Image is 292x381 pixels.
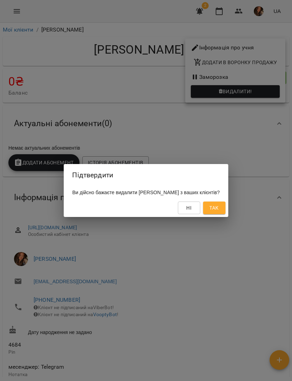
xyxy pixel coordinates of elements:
div: Ви дійсно бажаєте видалити [PERSON_NAME] з ваших клієнтів? [64,186,228,199]
button: Ні [178,202,200,214]
button: Так [203,202,225,214]
h2: Підтвердити [72,170,220,181]
span: Так [209,204,218,212]
span: Ні [186,204,192,212]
